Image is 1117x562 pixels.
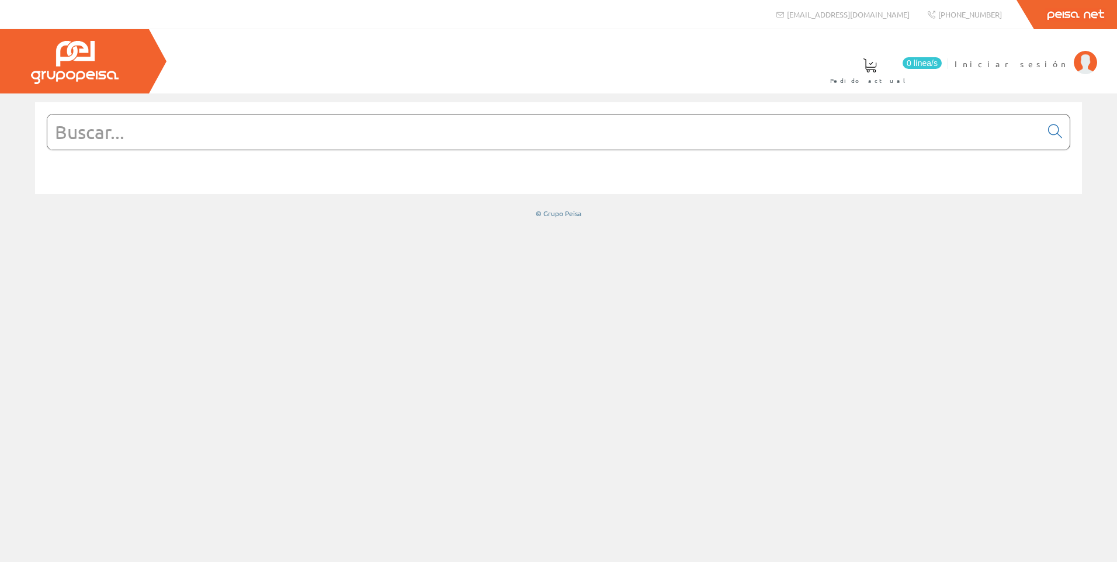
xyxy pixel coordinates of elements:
div: © Grupo Peisa [35,209,1082,218]
span: 0 línea/s [903,57,942,69]
span: [EMAIL_ADDRESS][DOMAIN_NAME] [787,9,910,19]
span: Iniciar sesión [955,58,1068,70]
span: [PHONE_NUMBER] [938,9,1002,19]
a: Iniciar sesión [955,48,1097,60]
img: Grupo Peisa [31,41,119,84]
input: Buscar... [47,115,1041,150]
span: Pedido actual [830,75,910,86]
